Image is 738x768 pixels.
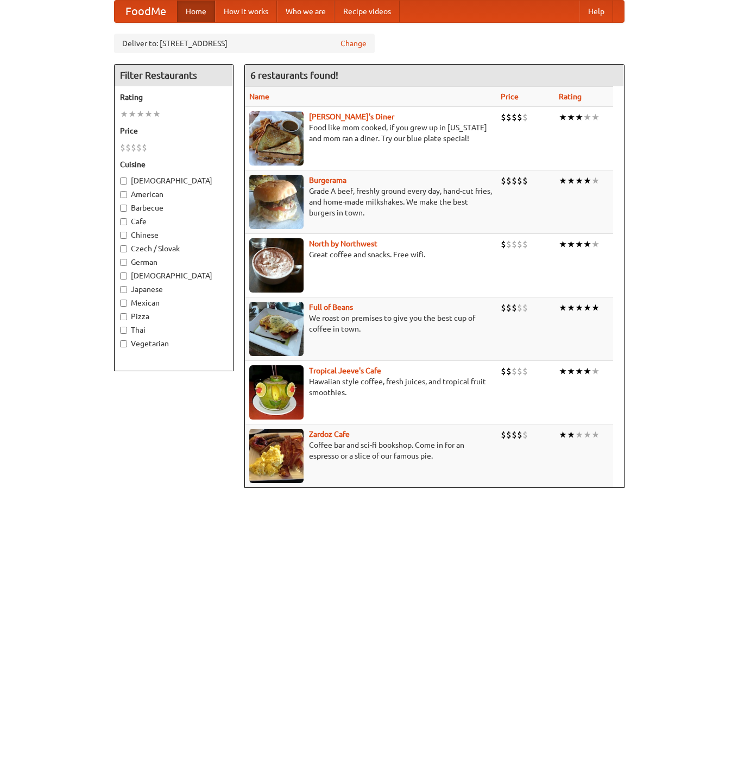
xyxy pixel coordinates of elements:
[506,111,512,123] li: $
[120,218,127,225] input: Cafe
[567,111,575,123] li: ★
[567,238,575,250] li: ★
[120,325,228,335] label: Thai
[120,259,127,266] input: German
[501,365,506,377] li: $
[136,108,144,120] li: ★
[567,302,575,314] li: ★
[309,176,346,185] a: Burgerama
[517,365,522,377] li: $
[575,365,583,377] li: ★
[522,302,528,314] li: $
[501,238,506,250] li: $
[591,302,600,314] li: ★
[120,108,128,120] li: ★
[591,365,600,377] li: ★
[128,108,136,120] li: ★
[567,175,575,187] li: ★
[579,1,613,22] a: Help
[120,340,127,347] input: Vegetarian
[501,92,519,101] a: Price
[517,175,522,187] li: $
[512,111,517,123] li: $
[144,108,153,120] li: ★
[512,429,517,441] li: $
[309,366,381,375] a: Tropical Jeeve's Cafe
[120,327,127,334] input: Thai
[115,1,177,22] a: FoodMe
[249,122,492,144] p: Food like mom cooked, if you grew up in [US_STATE] and mom ran a diner. Try our blue plate special!
[522,111,528,123] li: $
[501,429,506,441] li: $
[591,175,600,187] li: ★
[153,108,161,120] li: ★
[249,429,304,483] img: zardoz.jpg
[517,111,522,123] li: $
[277,1,335,22] a: Who we are
[506,429,512,441] li: $
[567,365,575,377] li: ★
[249,365,304,420] img: jeeves.jpg
[309,430,350,439] a: Zardoz Cafe
[120,286,127,293] input: Japanese
[512,238,517,250] li: $
[575,429,583,441] li: ★
[506,238,512,250] li: $
[522,238,528,250] li: $
[559,238,567,250] li: ★
[559,175,567,187] li: ★
[309,112,394,121] a: [PERSON_NAME]'s Diner
[120,232,127,239] input: Chinese
[517,302,522,314] li: $
[120,300,127,307] input: Mexican
[335,1,400,22] a: Recipe videos
[120,313,127,320] input: Pizza
[506,302,512,314] li: $
[506,175,512,187] li: $
[120,311,228,322] label: Pizza
[583,111,591,123] li: ★
[120,205,127,212] input: Barbecue
[215,1,277,22] a: How it works
[583,365,591,377] li: ★
[512,302,517,314] li: $
[120,257,228,268] label: German
[120,284,228,295] label: Japanese
[575,111,583,123] li: ★
[120,175,228,186] label: [DEMOGRAPHIC_DATA]
[309,239,377,248] a: North by Northwest
[249,376,492,398] p: Hawaiian style coffee, fresh juices, and tropical fruit smoothies.
[583,302,591,314] li: ★
[142,142,147,154] li: $
[120,216,228,227] label: Cafe
[575,302,583,314] li: ★
[506,365,512,377] li: $
[575,175,583,187] li: ★
[559,111,567,123] li: ★
[591,238,600,250] li: ★
[115,65,233,86] h4: Filter Restaurants
[575,238,583,250] li: ★
[249,111,304,166] img: sallys.jpg
[249,302,304,356] img: beans.jpg
[114,34,375,53] div: Deliver to: [STREET_ADDRESS]
[120,272,127,280] input: [DEMOGRAPHIC_DATA]
[120,245,127,252] input: Czech / Slovak
[591,429,600,441] li: ★
[125,142,131,154] li: $
[131,142,136,154] li: $
[583,175,591,187] li: ★
[120,338,228,349] label: Vegetarian
[567,429,575,441] li: ★
[120,177,127,185] input: [DEMOGRAPHIC_DATA]
[120,159,228,170] h5: Cuisine
[120,92,228,103] h5: Rating
[501,302,506,314] li: $
[120,243,228,254] label: Czech / Slovak
[249,249,492,260] p: Great coffee and snacks. Free wifi.
[120,125,228,136] h5: Price
[309,303,353,312] a: Full of Beans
